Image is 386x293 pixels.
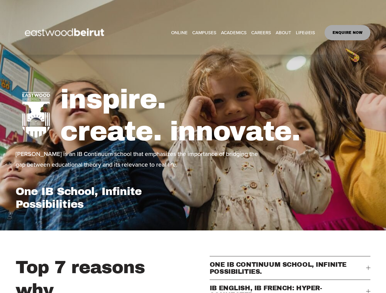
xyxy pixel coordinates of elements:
p: [PERSON_NAME] is an IB Continuum school that emphasizes the importance of bridging the gap betwee... [16,149,266,170]
span: ONE IB CONTINUUM SCHOOL, INFINITE POSSIBILITIES. [210,261,366,275]
span: LIFE@EIS [296,28,315,37]
span: CAMPUSES [192,28,216,37]
span: ABOUT [276,28,291,37]
a: CAREERS [251,28,271,37]
button: ONE IB CONTINUUM SCHOOL, INFINITE POSSIBILITIES. [210,256,371,280]
a: ENQUIRE NOW [325,25,371,40]
h1: One IB School, Infinite Possibilities [16,185,191,211]
h1: inspire. create. innovate. [60,83,370,148]
a: ONLINE [171,28,188,37]
span: ACADEMICS [221,28,247,37]
a: folder dropdown [296,28,315,37]
a: folder dropdown [221,28,247,37]
a: folder dropdown [276,28,291,37]
a: folder dropdown [192,28,216,37]
img: EastwoodIS Global Site [16,17,115,48]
